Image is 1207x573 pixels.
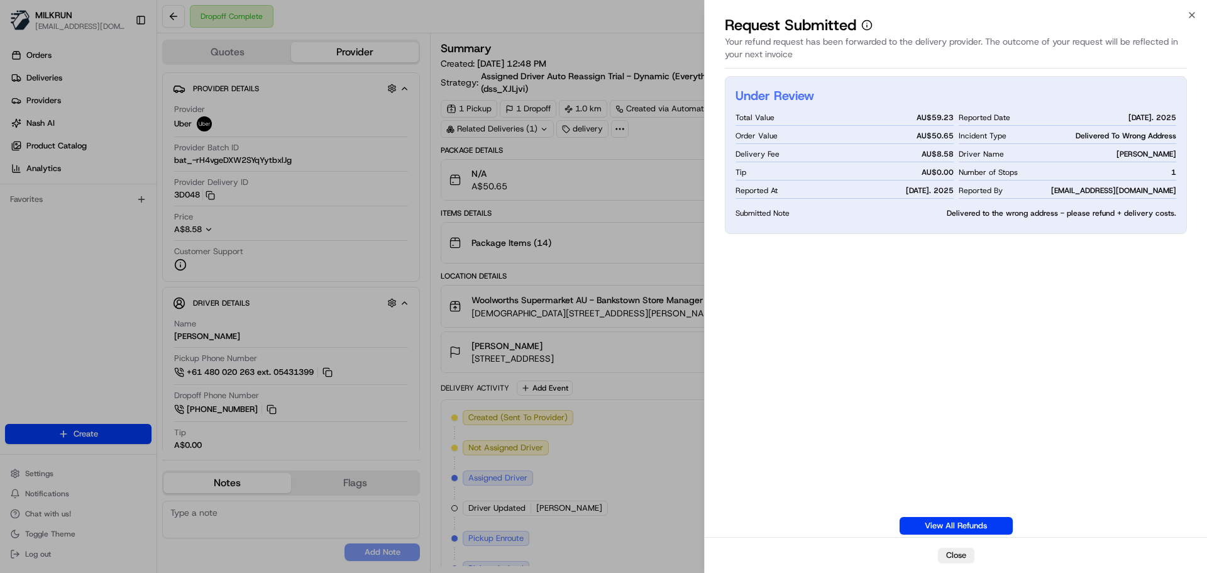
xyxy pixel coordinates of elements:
span: Tip [736,167,746,177]
span: Reported Date [959,113,1010,123]
span: Incident Type [959,131,1006,141]
span: 1 [1171,167,1176,177]
span: [DATE]. 2025 [1128,113,1176,123]
div: Your refund request has been forwarded to the delivery provider. The outcome of your request will... [725,35,1187,69]
h2: Under Review [736,87,814,104]
span: AU$ 0.00 [922,167,954,177]
span: [PERSON_NAME] [1116,149,1176,159]
span: AU$ 8.58 [922,149,954,159]
span: AU$ 50.65 [917,131,954,141]
span: [DATE]. 2025 [906,186,954,196]
span: Delivery Fee [736,149,780,159]
a: View All Refunds [900,517,1013,535]
span: AU$ 59.23 [917,113,954,123]
span: Total Value [736,113,774,123]
p: Request Submitted [725,15,856,35]
span: Reported By [959,186,1003,196]
span: Order Value [736,131,778,141]
span: Driver Name [959,149,1004,159]
span: [EMAIL_ADDRESS][DOMAIN_NAME] [1051,186,1176,196]
span: Delivered To Wrong Address [1076,131,1176,141]
span: Number of Stops [959,167,1018,177]
span: Reported At [736,186,778,196]
span: Submitted Note [736,208,942,218]
button: Close [938,548,974,563]
span: Delivered to the wrong address - please refund + delivery costs. [947,208,1176,218]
